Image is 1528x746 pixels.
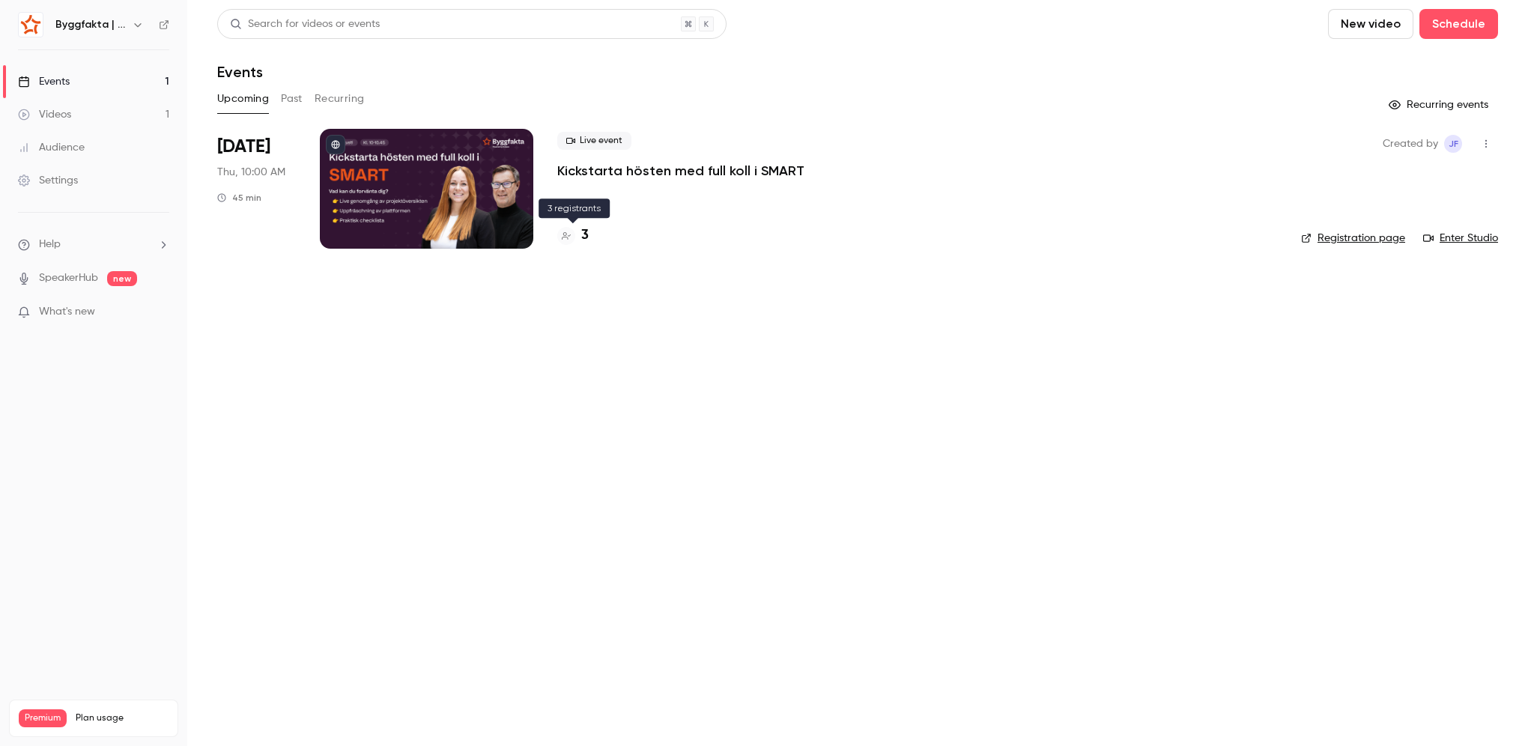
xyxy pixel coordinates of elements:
[39,304,95,320] span: What's new
[1383,135,1438,153] span: Created by
[55,17,126,32] h6: Byggfakta | Powered by Hubexo
[19,709,67,727] span: Premium
[1444,135,1462,153] span: Josephine Fantenberg
[18,237,169,252] li: help-dropdown-opener
[18,74,70,89] div: Events
[557,132,631,150] span: Live event
[1301,231,1405,246] a: Registration page
[18,107,71,122] div: Videos
[557,225,589,246] a: 3
[315,87,365,111] button: Recurring
[230,16,380,32] div: Search for videos or events
[1328,9,1413,39] button: New video
[107,271,137,286] span: new
[76,712,169,724] span: Plan usage
[217,87,269,111] button: Upcoming
[217,63,263,81] h1: Events
[281,87,303,111] button: Past
[39,237,61,252] span: Help
[581,225,589,246] h4: 3
[217,135,270,159] span: [DATE]
[18,140,85,155] div: Audience
[1423,231,1498,246] a: Enter Studio
[217,165,285,180] span: Thu, 10:00 AM
[557,162,804,180] a: Kickstarta hösten med full koll i SMART
[19,13,43,37] img: Byggfakta | Powered by Hubexo
[39,270,98,286] a: SpeakerHub
[1419,9,1498,39] button: Schedule
[1449,135,1458,153] span: JF
[18,173,78,188] div: Settings
[217,192,261,204] div: 45 min
[1382,93,1498,117] button: Recurring events
[217,129,296,249] div: Aug 21 Thu, 10:00 AM (Europe/Stockholm)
